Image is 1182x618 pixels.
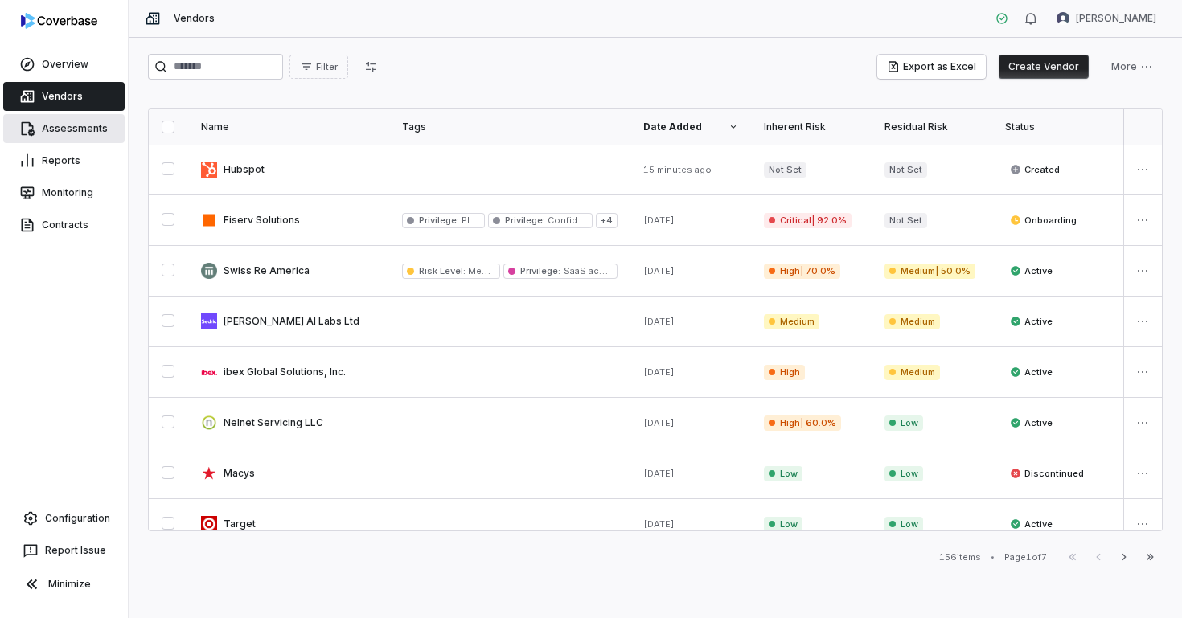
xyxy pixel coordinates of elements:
a: Overview [3,50,125,79]
span: Not Set [884,213,927,228]
a: Contracts [3,211,125,239]
div: • [991,551,995,563]
span: Privilege : [505,215,545,226]
span: Privilege : [419,215,459,226]
button: More [1102,55,1163,79]
span: Low [764,466,802,481]
button: Filter [289,55,348,79]
div: Name [201,121,376,133]
span: [DATE] [643,316,675,327]
span: + 4 [596,213,618,228]
span: Not Set [764,162,806,178]
span: High | 60.0% [764,415,841,431]
img: Sophia O'Shea avatar [1057,12,1069,25]
span: [PERSON_NAME] [1076,12,1156,25]
span: SaaS access [560,265,621,276]
span: Created [1010,163,1060,176]
span: High | 70.0% [764,264,840,279]
div: Page 1 of 7 [1004,551,1047,563]
span: [DATE] [643,265,675,276]
span: [DATE] [643,366,675,378]
a: Configuration [6,504,121,533]
span: Active [1010,264,1053,277]
span: Confidential Internal Data [545,215,659,226]
span: [DATE] [643,215,675,226]
div: Status [1005,121,1100,133]
span: Privilege : [520,265,560,276]
span: Active [1010,366,1053,379]
button: Export as Excel [877,55,986,79]
span: Onboarding [1010,214,1077,227]
span: Not Set [884,162,927,178]
span: [DATE] [643,518,675,530]
a: Monitoring [3,178,125,207]
button: Create Vendor [999,55,1089,79]
span: Filter [316,61,338,73]
span: Active [1010,315,1053,328]
a: Vendors [3,82,125,111]
span: Discontinued [1010,467,1084,480]
button: Sophia O'Shea avatar[PERSON_NAME] [1047,6,1166,31]
span: Active [1010,518,1053,530]
button: Report Issue [6,536,121,565]
img: logo-D7KZi-bG.svg [21,13,97,29]
span: [DATE] [643,468,675,479]
span: Vendors [174,12,215,25]
a: Reports [3,146,125,175]
span: [DATE] [643,417,675,428]
span: Low [764,517,802,532]
span: Low [884,466,923,481]
span: Medium [884,365,940,380]
div: Inherent Risk [764,121,859,133]
span: Active [1010,416,1053,429]
span: Critical | 92.0% [764,213,852,228]
div: Tags [402,121,618,133]
span: Medium | 50.0% [884,264,975,279]
span: Risk Level : [419,265,466,276]
span: PII Data Access [459,215,531,226]
span: High [764,365,805,380]
span: Medium [466,265,503,276]
div: Residual Risk [884,121,979,133]
a: Assessments [3,114,125,143]
button: Minimize [6,568,121,600]
span: Low [884,517,923,532]
div: 156 items [939,551,981,563]
span: Medium [884,314,940,329]
div: Date Added [643,121,738,133]
span: Low [884,415,923,431]
span: Medium [764,314,819,329]
span: 15 minutes ago [643,164,712,175]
